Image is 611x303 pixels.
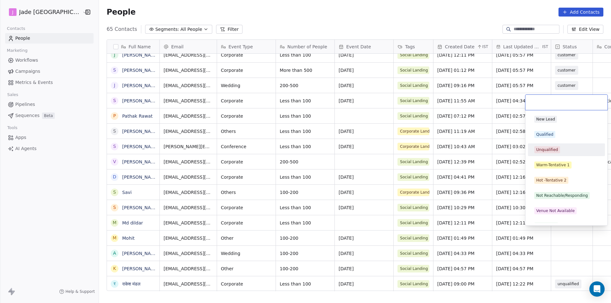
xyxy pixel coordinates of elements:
[536,208,575,214] div: Venue Not Available
[528,113,605,293] div: Suggestions
[536,132,553,137] div: Qualified
[536,177,566,183] div: Hot -Tentative 2
[536,162,570,168] div: Warm-Tentative 1
[536,116,555,122] div: New Lead
[536,193,588,198] div: Not Reachable/Responding
[536,147,558,153] div: Unqualified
